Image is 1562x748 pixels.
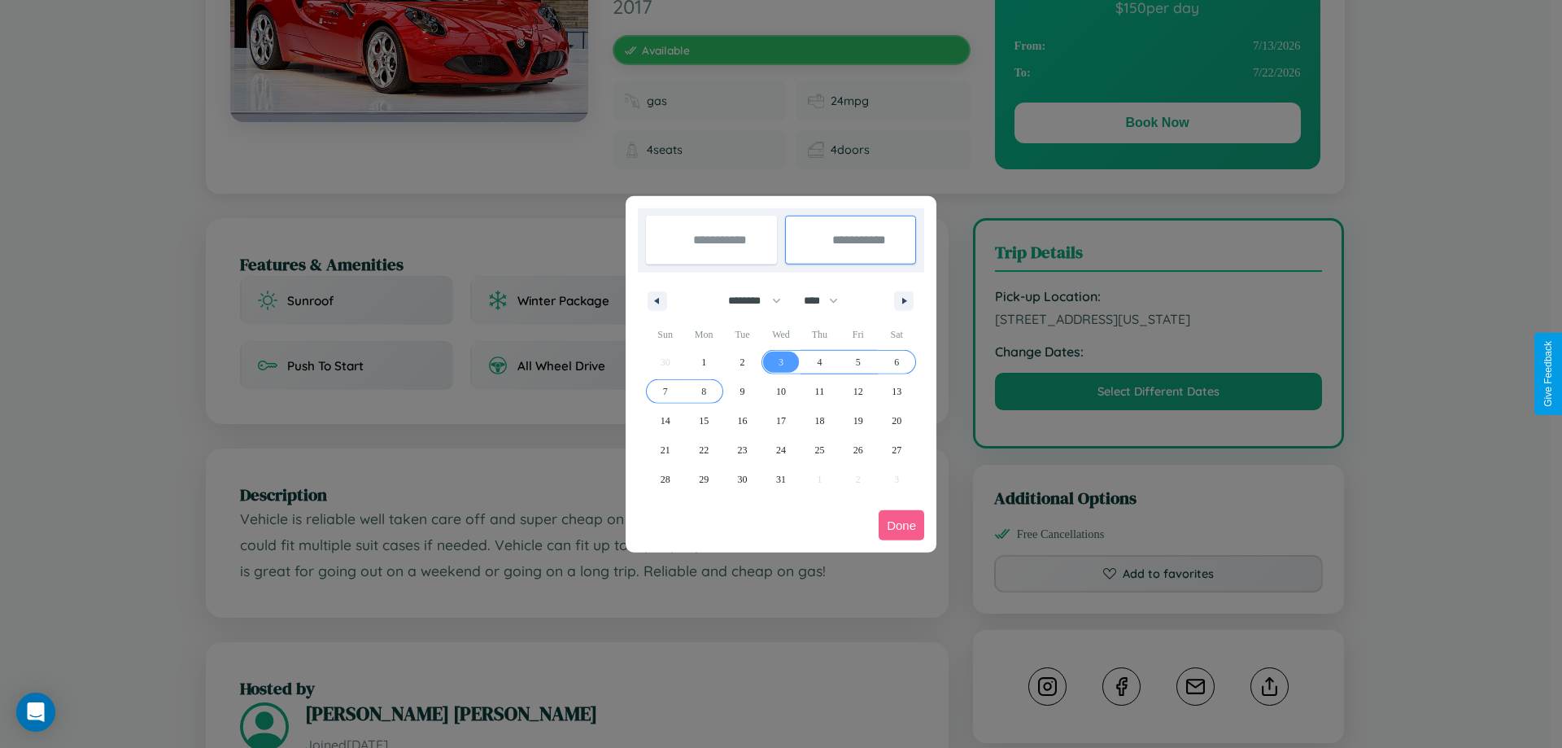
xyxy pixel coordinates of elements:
button: 8 [684,377,722,406]
button: Done [879,510,924,540]
button: 22 [684,435,722,465]
span: 1 [701,348,706,377]
button: 20 [878,406,916,435]
button: 31 [761,465,800,494]
span: 18 [814,406,824,435]
button: 13 [878,377,916,406]
button: 25 [801,435,839,465]
button: 6 [878,348,916,377]
button: 1 [684,348,722,377]
span: 16 [738,406,748,435]
span: 22 [699,435,709,465]
button: 17 [761,406,800,435]
div: Give Feedback [1542,341,1554,407]
span: 5 [856,348,861,377]
button: 14 [646,406,684,435]
span: 11 [815,377,825,406]
span: 26 [853,435,863,465]
span: 20 [892,406,901,435]
button: 18 [801,406,839,435]
button: 28 [646,465,684,494]
button: 21 [646,435,684,465]
button: 10 [761,377,800,406]
button: 5 [839,348,877,377]
span: 17 [776,406,786,435]
button: 12 [839,377,877,406]
span: 8 [701,377,706,406]
span: 6 [894,348,899,377]
span: Tue [723,322,761,348]
button: 3 [761,348,800,377]
span: 10 [776,377,786,406]
span: 31 [776,465,786,494]
button: 24 [761,435,800,465]
span: 12 [853,377,863,406]
span: Sun [646,322,684,348]
span: 19 [853,406,863,435]
span: 28 [661,465,670,494]
button: 27 [878,435,916,465]
span: Sat [878,322,916,348]
span: Mon [684,322,722,348]
button: 7 [646,377,684,406]
span: 24 [776,435,786,465]
span: 2 [740,348,745,377]
span: 30 [738,465,748,494]
button: 23 [723,435,761,465]
span: 3 [779,348,783,377]
button: 19 [839,406,877,435]
span: 29 [699,465,709,494]
span: 25 [814,435,824,465]
span: 9 [740,377,745,406]
button: 26 [839,435,877,465]
span: Thu [801,322,839,348]
span: Wed [761,322,800,348]
span: 21 [661,435,670,465]
button: 16 [723,406,761,435]
span: 15 [699,406,709,435]
span: Fri [839,322,877,348]
button: 30 [723,465,761,494]
button: 2 [723,348,761,377]
button: 4 [801,348,839,377]
span: 4 [817,348,822,377]
button: 11 [801,377,839,406]
span: 27 [892,435,901,465]
span: 14 [661,406,670,435]
span: 23 [738,435,748,465]
span: 7 [663,377,668,406]
button: 29 [684,465,722,494]
button: 9 [723,377,761,406]
div: Open Intercom Messenger [16,693,55,732]
span: 13 [892,377,901,406]
button: 15 [684,406,722,435]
